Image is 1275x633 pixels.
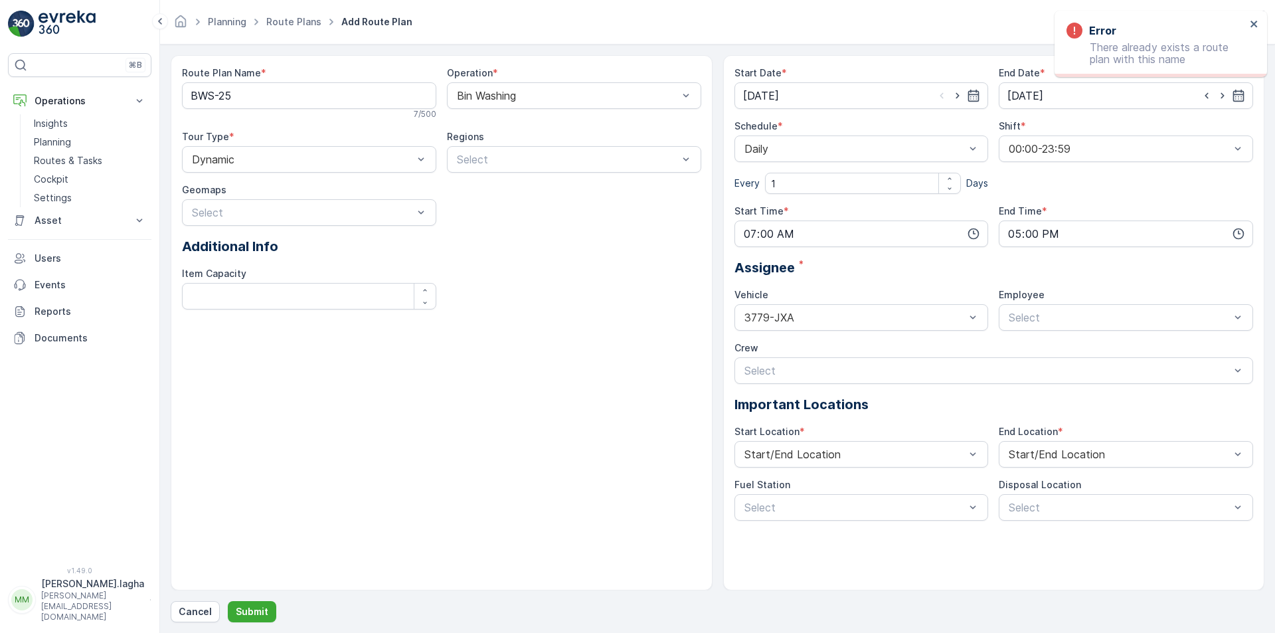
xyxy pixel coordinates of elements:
p: Operations [35,94,125,108]
label: Disposal Location [999,479,1081,490]
p: Routes & Tasks [34,154,102,167]
p: [PERSON_NAME][EMAIL_ADDRESS][DOMAIN_NAME] [41,590,144,622]
label: Vehicle [734,289,768,300]
span: v 1.49.0 [8,567,151,575]
p: Every [734,177,760,190]
a: Events [8,272,151,298]
p: Select [1009,499,1230,515]
p: Planning [34,136,71,149]
p: Insights [34,117,68,130]
p: Users [35,252,146,265]
label: Start Time [734,205,784,217]
p: Events [35,278,146,292]
h3: Error [1089,23,1116,39]
a: Planning [29,133,151,151]
label: Employee [999,289,1045,300]
button: Cancel [171,601,220,622]
p: Select [192,205,413,221]
a: Homepage [173,19,188,31]
button: close [1250,19,1259,31]
a: Settings [29,189,151,207]
span: Additional Info [182,236,278,256]
label: End Location [999,426,1058,437]
p: [PERSON_NAME].lagha [41,577,144,590]
a: Planning [208,16,246,27]
p: 7 / 500 [414,109,436,120]
button: Asset [8,207,151,234]
input: dd/mm/yyyy [999,82,1253,109]
a: Cockpit [29,170,151,189]
a: Insights [29,114,151,133]
p: Documents [35,331,146,345]
p: Select [457,151,678,167]
label: Geomaps [182,184,226,195]
p: Important Locations [734,395,1254,414]
p: Reports [35,305,146,318]
button: Submit [228,601,276,622]
p: Cockpit [34,173,68,186]
p: Settings [34,191,72,205]
a: Reports [8,298,151,325]
label: Tour Type [182,131,229,142]
label: Route Plan Name [182,67,261,78]
p: Cancel [179,605,212,618]
label: Start Date [734,67,782,78]
label: Item Capacity [182,268,246,279]
label: End Date [999,67,1040,78]
a: Routes & Tasks [29,151,151,170]
p: Submit [236,605,268,618]
img: logo [8,11,35,37]
p: There already exists a route plan with this name [1066,41,1246,65]
label: Shift [999,120,1021,132]
p: Select [1009,310,1230,325]
p: ⌘B [129,60,142,70]
p: Select [744,363,1231,379]
input: dd/mm/yyyy [734,82,989,109]
label: Schedule [734,120,778,132]
a: Documents [8,325,151,351]
label: Regions [447,131,484,142]
label: Start Location [734,426,800,437]
label: Operation [447,67,493,78]
p: Select [744,499,966,515]
div: MM [11,589,33,610]
button: Operations [8,88,151,114]
span: Assignee [734,258,795,278]
span: Add Route Plan [339,15,415,29]
button: MM[PERSON_NAME].lagha[PERSON_NAME][EMAIL_ADDRESS][DOMAIN_NAME] [8,577,151,622]
label: Crew [734,342,758,353]
label: Fuel Station [734,479,790,490]
a: Users [8,245,151,272]
label: End Time [999,205,1042,217]
p: Days [966,177,988,190]
a: Route Plans [266,16,321,27]
p: Asset [35,214,125,227]
img: logo_light-DOdMpM7g.png [39,11,96,37]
